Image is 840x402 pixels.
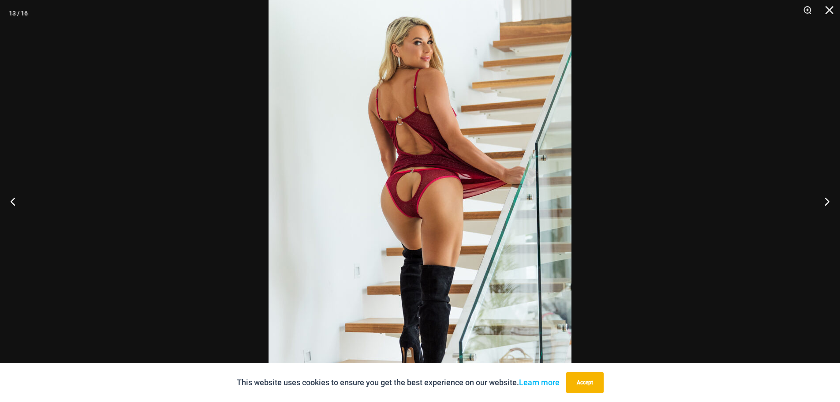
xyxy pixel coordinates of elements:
[519,378,560,387] a: Learn more
[9,7,28,20] div: 13 / 16
[566,372,604,393] button: Accept
[807,179,840,223] button: Next
[237,376,560,389] p: This website uses cookies to ensure you get the best experience on our website.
